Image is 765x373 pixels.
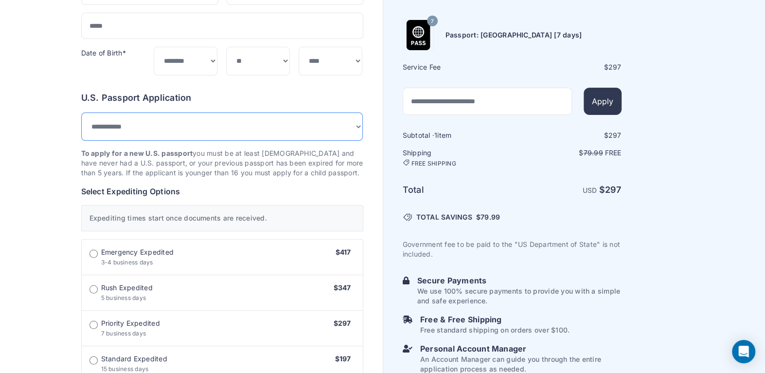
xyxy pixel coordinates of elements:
div: $ [513,62,622,72]
span: Rush Expedited [101,283,153,293]
h6: Service Fee [403,62,511,72]
span: USD [583,186,597,194]
h6: Shipping [403,148,511,168]
h6: Free & Free Shipping [420,314,569,325]
span: Free [605,149,622,157]
span: 79.99 [480,213,500,221]
span: $347 [334,283,351,292]
p: you must be at least [DEMOGRAPHIC_DATA] and have never had a U.S. passport, or your previous pass... [81,149,363,178]
p: $ [513,148,622,158]
span: 79.99 [583,149,603,157]
div: Open Intercom Messenger [732,340,755,363]
span: 7 business days [101,330,146,337]
h6: Secure Payments [417,275,622,286]
h6: Select Expediting Options [81,186,363,197]
span: 3-4 business days [101,259,153,266]
span: $297 [334,319,351,327]
span: 297 [605,185,622,195]
h6: Subtotal · item [403,131,511,140]
h6: Passport: [GEOGRAPHIC_DATA] [7 days] [445,30,582,40]
img: Product Name [403,20,433,50]
span: FREE SHIPPING [411,160,456,168]
span: 7 [430,15,433,27]
label: Date of Birth* [81,49,126,57]
span: TOTAL SAVINGS [416,212,472,222]
strong: $ [599,185,622,195]
span: 15 business days [101,365,149,373]
strong: To apply for a new U.S. passport [81,149,193,157]
p: Government fee to be paid to the "US Department of State" is not included. [403,240,622,259]
span: $197 [335,354,351,363]
div: $ [513,131,622,140]
span: $417 [336,248,351,256]
span: 5 business days [101,294,146,301]
p: Free standard shipping on orders over $100. [420,325,569,335]
span: 297 [608,63,622,71]
span: $ [476,212,500,222]
span: 297 [608,131,622,139]
h6: Total [403,183,511,197]
h6: Personal Account Manager [420,343,622,354]
div: Expediting times start once documents are received. [81,205,363,231]
span: Emergency Expedited [101,247,174,257]
span: 1 [434,131,437,139]
span: Priority Expedited [101,318,160,328]
button: Apply [584,88,621,115]
h6: U.S. Passport Application [81,91,363,105]
span: Standard Expedited [101,354,167,364]
p: We use 100% secure payments to provide you with a simple and safe experience. [417,286,622,306]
